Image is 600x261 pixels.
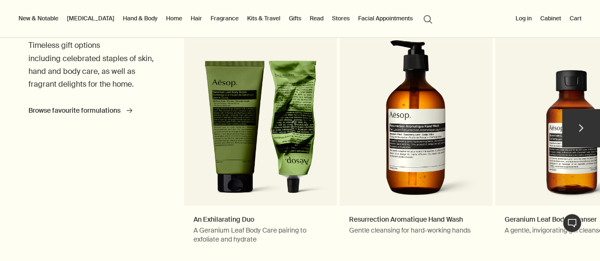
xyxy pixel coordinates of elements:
p: Timeless gift options including celebrated staples of skin, hand and body care, as well as fragra... [28,39,162,90]
a: Home [164,13,184,24]
button: Cart [568,13,583,24]
button: Open search [419,9,436,27]
a: Facial Appointments [356,13,415,24]
a: Cabinet [538,13,563,24]
button: New & Notable [17,13,60,24]
a: Hand & Body [121,13,159,24]
a: [MEDICAL_DATA] [65,13,116,24]
button: Chat en direct [563,214,582,233]
a: Hair [189,13,204,24]
a: Resurrection Aromatique Hand WashGentle cleansing for hard-working handsResurrection Aromatique H... [340,11,492,254]
a: Read [308,13,325,24]
button: next slide [562,109,600,147]
a: Fragrance [209,13,240,24]
a: An Exhilarating DuoA Geranium Leaf Body Care pairing to exfoliate and hydrateGeranium Leaf Body S... [184,11,337,254]
a: Gifts [287,13,303,24]
a: Browse favourite formulations [28,106,132,115]
a: Kits & Travel [245,13,282,24]
button: Log in [514,13,534,24]
button: Stores [330,13,351,24]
